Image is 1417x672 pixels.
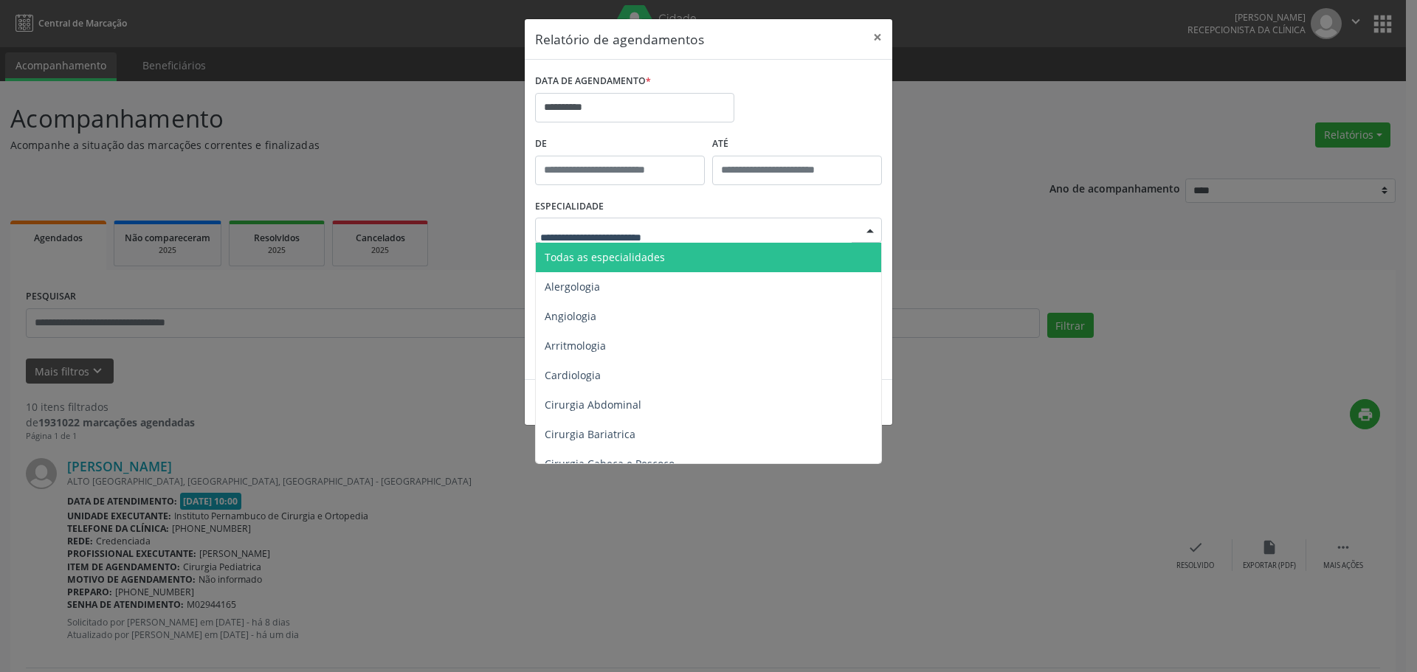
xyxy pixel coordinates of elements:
span: Cirurgia Cabeça e Pescoço [545,457,675,471]
span: Cirurgia Bariatrica [545,427,635,441]
span: Alergologia [545,280,600,294]
h5: Relatório de agendamentos [535,30,704,49]
label: DATA DE AGENDAMENTO [535,70,651,93]
span: Cirurgia Abdominal [545,398,641,412]
span: Cardiologia [545,368,601,382]
label: De [535,133,705,156]
span: Angiologia [545,309,596,323]
label: ATÉ [712,133,882,156]
span: Arritmologia [545,339,606,353]
button: Close [863,19,892,55]
label: ESPECIALIDADE [535,195,604,218]
span: Todas as especialidades [545,250,665,264]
